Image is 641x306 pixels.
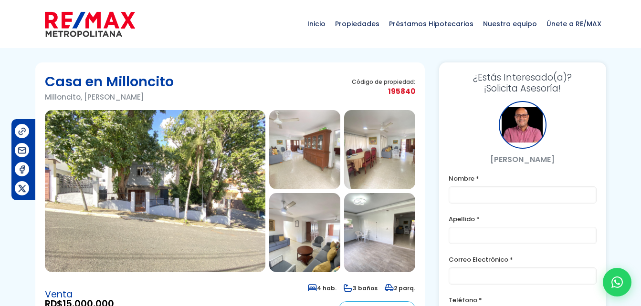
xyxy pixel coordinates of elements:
span: 2 parq. [385,284,415,292]
span: Venta [45,290,114,299]
span: Propiedades [330,10,384,38]
span: Nuestro equipo [478,10,542,38]
img: Casa en Milloncito [269,193,340,272]
span: 3 baños [344,284,378,292]
div: Julio Holguin [499,101,546,149]
span: Únete a RE/MAX [542,10,606,38]
span: Inicio [303,10,330,38]
img: Casa en Milloncito [45,110,265,272]
img: Compartir [17,164,27,174]
label: Correo Electrónico * [449,254,597,265]
span: 4 hab. [308,284,336,292]
img: remax-metropolitana-logo [45,10,135,39]
img: Compartir [17,126,27,136]
label: Teléfono * [449,294,597,306]
label: Apellido * [449,213,597,225]
h3: ¡Solicita Asesoría! [449,72,597,94]
img: Compartir [17,145,27,155]
img: Compartir [17,184,27,194]
h1: Casa en Milloncito [45,72,174,91]
img: Casa en Milloncito [344,110,415,189]
span: Código de propiedad: [352,78,415,85]
label: Nombre * [449,173,597,184]
p: [PERSON_NAME] [449,153,597,165]
p: Milloncito, [PERSON_NAME] [45,91,174,103]
span: 195840 [352,85,415,97]
span: ¿Estás Interesado(a)? [449,72,597,83]
span: Préstamos Hipotecarios [384,10,478,38]
img: Casa en Milloncito [344,193,415,272]
img: Casa en Milloncito [269,110,340,189]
